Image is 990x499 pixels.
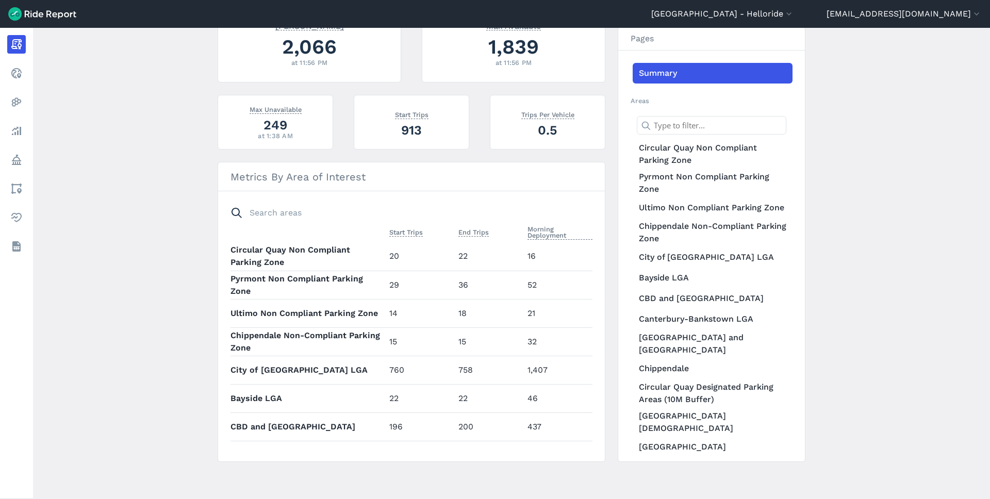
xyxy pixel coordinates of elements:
a: [GEOGRAPHIC_DATA] and [GEOGRAPHIC_DATA] [633,329,793,358]
td: 32 [523,327,592,356]
td: 15 [454,327,523,356]
td: 22 [454,242,523,271]
td: 0 [454,441,523,469]
span: Start Trips [395,109,428,119]
td: 46 [523,384,592,412]
td: 437 [523,412,592,441]
a: Bayside LGA [633,268,793,288]
th: Chippendale Non-Compliant Parking Zone [230,327,385,356]
span: [PERSON_NAME] [275,20,344,30]
a: Report [7,35,26,54]
th: CBD and [GEOGRAPHIC_DATA] [230,412,385,441]
td: 758 [454,356,523,384]
h3: Metrics By Area of Interest [218,162,605,191]
div: 1,839 [435,32,592,61]
td: 0 [385,441,454,469]
a: City of [GEOGRAPHIC_DATA] LGA [633,247,793,268]
div: 249 [230,116,320,134]
a: CBD and [GEOGRAPHIC_DATA] [633,288,793,309]
td: 200 [454,412,523,441]
input: Type to filter... [637,116,786,135]
td: 18 [454,299,523,327]
a: Summary [633,63,793,84]
a: [GEOGRAPHIC_DATA] [633,437,793,457]
th: City of [GEOGRAPHIC_DATA] LGA [230,356,385,384]
td: 14 [385,299,454,327]
span: Max Unavailable [250,104,302,114]
td: 760 [385,356,454,384]
div: at 1:38 AM [230,131,320,141]
button: Start Trips [389,226,423,239]
td: 22 [385,384,454,412]
a: Circular Quay Designated Parking Areas (10M Buffer) [633,379,793,408]
span: Max Available [486,20,541,30]
span: Trips Per Vehicle [521,109,574,119]
div: at 11:56 PM [230,58,388,68]
th: Ultimo Non Compliant Parking Zone [230,299,385,327]
a: Health [7,208,26,227]
td: 29 [385,271,454,299]
span: Morning Deployment [527,223,592,240]
a: Realtime [7,64,26,82]
a: Pyrmont Non Compliant Parking Zone [633,169,793,197]
img: Ride Report [8,7,76,21]
th: Canterbury-Bankstown LGA [230,441,385,469]
div: at 11:56 PM [435,58,592,68]
th: Circular Quay Non Compliant Parking Zone [230,242,385,271]
a: [GEOGRAPHIC_DATA][DEMOGRAPHIC_DATA] [633,408,793,437]
button: [EMAIL_ADDRESS][DOMAIN_NAME] [827,8,982,20]
td: 1,407 [523,356,592,384]
h2: Areas [631,96,793,106]
a: Canterbury-Bankstown LGA [633,309,793,329]
h3: Pages [618,27,805,51]
div: 2,066 [230,32,388,61]
span: End Trips [458,226,489,237]
input: Search areas [224,204,586,222]
td: 52 [523,271,592,299]
a: Heatmaps [7,93,26,111]
a: Areas [7,179,26,198]
a: Forest Lodge Designated Parking Areas [633,457,793,486]
td: 0 [523,441,592,469]
a: Chippendale Non-Compliant Parking Zone [633,218,793,247]
td: 15 [385,327,454,356]
a: Datasets [7,237,26,256]
button: End Trips [458,226,489,239]
th: Bayside LGA [230,384,385,412]
td: 196 [385,412,454,441]
td: 20 [385,242,454,271]
td: 36 [454,271,523,299]
td: 21 [523,299,592,327]
td: 16 [523,242,592,271]
span: Start Trips [389,226,423,237]
button: Morning Deployment [527,223,592,242]
div: 0.5 [503,121,592,139]
td: 22 [454,384,523,412]
a: Policy [7,151,26,169]
a: Analyze [7,122,26,140]
th: Pyrmont Non Compliant Parking Zone [230,271,385,299]
a: Circular Quay Non Compliant Parking Zone [633,140,793,169]
div: 913 [367,121,456,139]
button: [GEOGRAPHIC_DATA] - Helloride [651,8,794,20]
a: Ultimo Non Compliant Parking Zone [633,197,793,218]
a: Chippendale [633,358,793,379]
